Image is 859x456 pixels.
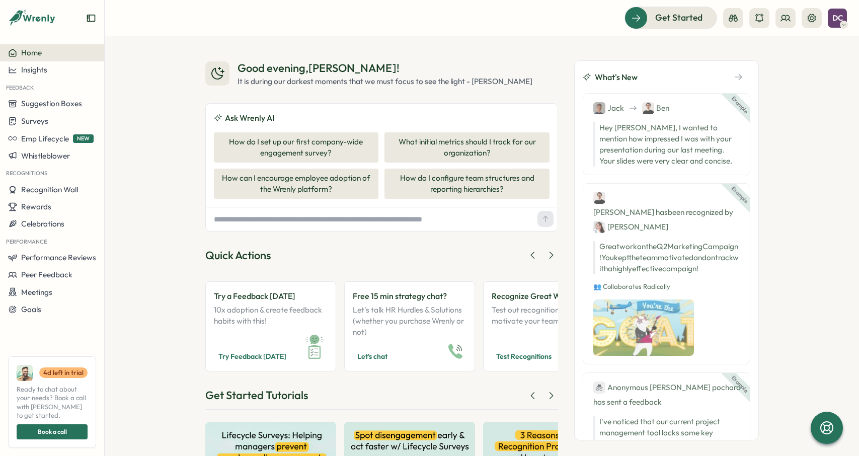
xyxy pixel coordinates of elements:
[593,192,740,233] div: [PERSON_NAME] has been recognized by
[832,14,843,22] span: DC
[21,65,47,74] span: Insights
[492,290,605,302] p: Recognize Great Work!
[205,248,271,263] div: Quick Actions
[593,102,624,114] div: Jack
[214,290,328,302] p: Try a Feedback [DATE]
[21,99,82,108] span: Suggestion Boxes
[483,281,614,371] a: Recognize Great Work!Test out recognitions that motivate your team.Test Recognitions
[593,102,605,114] img: Jack
[595,71,638,84] span: What's New
[205,388,308,403] div: Get Started Tutorials
[828,9,847,28] button: DC
[384,169,550,199] button: How do I configure team structures and reporting hierarchies?
[357,350,387,362] span: Let's chat
[38,425,67,439] span: Book a call
[593,282,740,291] p: 👥 Collaborates Radically
[214,350,291,363] button: Try Feedback [DATE]
[21,253,96,262] span: Performance Reviews
[17,365,33,381] img: Ali Khan
[218,350,286,362] span: Try Feedback [DATE]
[496,350,552,362] span: Test Recognitions
[492,350,556,363] button: Test Recognitions
[21,116,48,126] span: Surveys
[21,134,69,143] span: Emp Lifecycle
[21,305,41,314] span: Goals
[384,132,550,163] button: What initial metrics should I track for our organization?
[593,241,740,274] p: Great work on the Q2 Marketing Campaign! You kept the team motivated and on track with a highly e...
[21,185,78,194] span: Recognition Wall
[353,305,466,338] p: Let's talk HR Hurdles & Solutions (whether you purchase Wrenly or not)
[353,290,466,302] p: Free 15 min strategy chat?
[492,305,605,338] p: Test out recognitions that motivate your team.
[655,11,702,24] span: Get Started
[344,281,475,371] a: Free 15 min strategy chat?Let's talk HR Hurdles & Solutions (whether you purchase Wrenly or not)L...
[238,76,532,87] div: It is during our darkest moments that we must focus to see the light - [PERSON_NAME]
[593,122,740,167] p: Hey [PERSON_NAME], I wanted to mention how impressed I was with your presentation during our last...
[73,134,94,143] span: NEW
[214,169,379,199] button: How can I encourage employee adoption of the Wrenly platform?
[593,192,605,204] img: Ben
[21,287,52,297] span: Meetings
[21,202,51,211] span: Rewards
[21,270,72,279] span: Peer Feedback
[238,60,532,76] div: Good evening , [PERSON_NAME] !
[593,299,694,356] img: Recognition Image
[21,219,64,229] span: Celebrations
[17,424,88,439] button: Book a call
[642,102,669,114] div: Ben
[593,221,605,233] img: Jane
[21,151,70,161] span: Whistleblower
[353,350,392,363] button: Let's chat
[624,7,717,29] button: Get Started
[225,112,274,124] span: Ask Wrenly AI
[642,102,654,114] img: Ben
[593,220,668,233] div: [PERSON_NAME]
[593,381,741,394] div: Anonymous [PERSON_NAME] pochard
[86,13,96,23] button: Expand sidebar
[214,305,328,338] p: 10x adoption & create feedback habits with this!
[39,367,88,378] a: 4d left in trial
[593,381,740,408] div: has sent a feedback
[17,385,88,420] span: Ready to chat about your needs? Book a call with [PERSON_NAME] to get started.
[214,132,379,163] button: How do I set up our first company-wide engagement survey?
[21,48,42,57] span: Home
